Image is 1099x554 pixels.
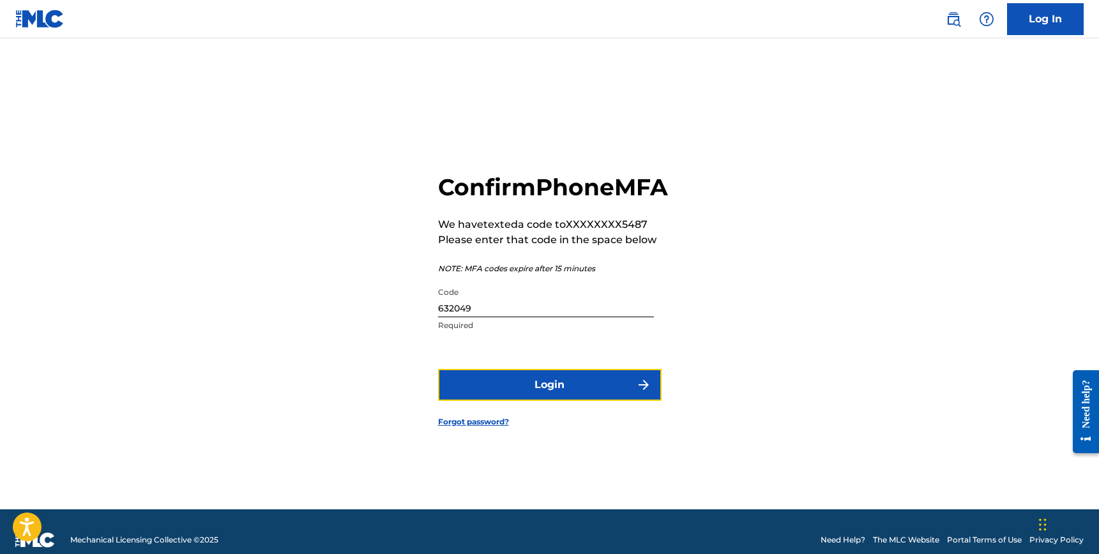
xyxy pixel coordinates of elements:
[15,532,55,548] img: logo
[1039,505,1047,544] div: Drag
[1029,534,1084,546] a: Privacy Policy
[974,6,999,32] div: Help
[979,11,994,27] img: help
[438,232,668,248] p: Please enter that code in the space below
[438,369,662,401] button: Login
[15,10,64,28] img: MLC Logo
[946,11,961,27] img: search
[947,534,1022,546] a: Portal Terms of Use
[1007,3,1084,35] a: Log In
[1035,493,1099,554] iframe: Chat Widget
[1063,361,1099,463] iframe: Resource Center
[636,377,651,393] img: f7272a7cc735f4ea7f67.svg
[941,6,966,32] a: Public Search
[821,534,865,546] a: Need Help?
[438,217,668,232] p: We have texted a code to XXXXXXXX5487
[438,173,668,202] h2: Confirm Phone MFA
[438,416,509,428] a: Forgot password?
[438,320,654,331] p: Required
[70,534,218,546] span: Mechanical Licensing Collective © 2025
[873,534,939,546] a: The MLC Website
[438,263,668,274] p: NOTE: MFA codes expire after 15 minutes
